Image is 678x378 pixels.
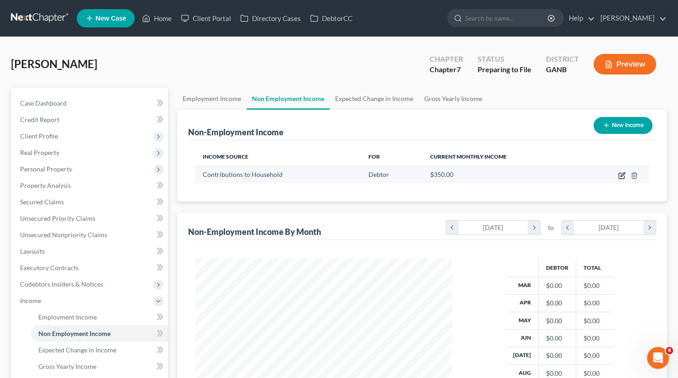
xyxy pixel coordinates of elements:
[430,153,506,160] span: Current Monthly Income
[368,170,389,178] span: Debtor
[506,277,539,294] th: Mar
[20,280,103,288] span: Codebtors Insiders & Notices
[576,312,614,329] td: $0.00
[506,330,539,347] th: Jun
[38,346,116,354] span: Expected Change in Income
[13,260,168,276] a: Executory Contracts
[13,95,168,112] a: Case Dashboard
[546,298,568,308] div: $0.00
[576,294,614,312] td: $0.00
[465,10,549,27] input: Search by name...
[20,99,67,107] span: Case Dashboard
[546,64,579,75] div: GANB
[20,149,59,156] span: Real Property
[305,10,357,27] a: DebtorCC
[38,313,97,321] span: Employment Income
[13,243,168,260] a: Lawsuits
[203,170,283,178] span: Contributions to Household
[506,294,539,312] th: Apr
[574,221,644,234] div: [DATE]
[137,10,176,27] a: Home
[31,342,168,358] a: Expected Change in Income
[236,10,305,27] a: Directory Cases
[20,214,95,222] span: Unsecured Priority Claims
[203,153,248,160] span: Income Source
[562,221,574,234] i: chevron_left
[546,369,568,378] div: $0.00
[38,362,96,370] span: Gross Yearly Income
[430,170,453,178] span: $350.00
[20,132,58,140] span: Client Profile
[20,165,72,173] span: Personal Property
[38,330,110,337] span: Non Employment Income
[478,64,531,75] div: Preparing to File
[647,347,669,369] iframe: Intercom live chat
[594,117,652,134] button: New Income
[13,194,168,210] a: Secured Claims
[368,153,380,160] span: For
[11,57,97,70] span: [PERSON_NAME]
[13,210,168,227] a: Unsecured Priority Claims
[506,312,539,329] th: May
[31,358,168,375] a: Gross Yearly Income
[546,281,568,290] div: $0.00
[576,258,614,277] th: Total
[20,198,64,206] span: Secured Claims
[247,88,330,110] a: Non Employment Income
[188,226,321,237] div: Non-Employment Income By Month
[95,15,126,22] span: New Case
[666,347,673,354] span: 4
[643,221,656,234] i: chevron_right
[457,65,461,74] span: 7
[13,177,168,194] a: Property Analysis
[546,54,579,64] div: District
[177,88,247,110] a: Employment Income
[20,181,71,189] span: Property Analysis
[430,54,463,64] div: Chapter
[546,334,568,343] div: $0.00
[176,10,236,27] a: Client Portal
[546,316,568,325] div: $0.00
[20,297,41,304] span: Income
[576,330,614,347] td: $0.00
[506,347,539,364] th: [DATE]
[13,227,168,243] a: Unsecured Nonpriority Claims
[31,309,168,325] a: Employment Income
[596,10,667,27] a: [PERSON_NAME]
[478,54,531,64] div: Status
[330,88,419,110] a: Expected Change in Income
[31,325,168,342] a: Non Employment Income
[458,221,528,234] div: [DATE]
[419,88,488,110] a: Gross Yearly Income
[594,54,656,75] button: Preview
[538,258,576,277] th: Debtor
[564,10,595,27] a: Help
[188,127,284,138] div: Non-Employment Income
[548,223,554,232] span: to
[576,277,614,294] td: $0.00
[20,247,45,255] span: Lawsuits
[430,64,463,75] div: Chapter
[528,221,540,234] i: chevron_right
[20,264,79,272] span: Executory Contracts
[20,116,59,123] span: Credit Report
[576,347,614,364] td: $0.00
[546,351,568,360] div: $0.00
[13,112,168,128] a: Credit Report
[446,221,458,234] i: chevron_left
[20,231,107,239] span: Unsecured Nonpriority Claims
